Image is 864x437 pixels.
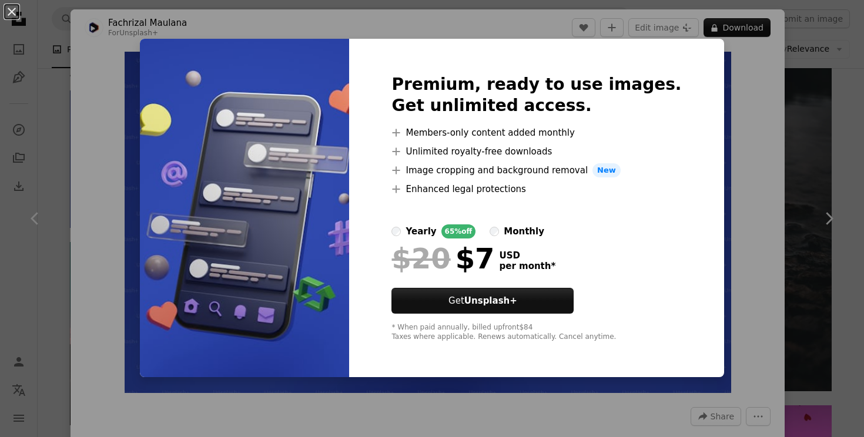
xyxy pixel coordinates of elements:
[441,224,476,238] div: 65% off
[391,243,450,274] span: $20
[140,39,349,377] img: premium_photo-1683262038148-2ac280407276
[391,126,681,140] li: Members-only content added monthly
[592,163,621,177] span: New
[499,250,555,261] span: USD
[391,74,681,116] h2: Premium, ready to use images. Get unlimited access.
[504,224,544,238] div: monthly
[464,295,517,306] strong: Unsplash+
[391,243,494,274] div: $7
[490,227,499,236] input: monthly
[391,144,681,159] li: Unlimited royalty-free downloads
[499,261,555,271] span: per month *
[391,182,681,196] li: Enhanced legal protections
[391,288,574,314] button: GetUnsplash+
[391,163,681,177] li: Image cropping and background removal
[406,224,436,238] div: yearly
[391,227,401,236] input: yearly65%off
[391,323,681,342] div: * When paid annually, billed upfront $84 Taxes where applicable. Renews automatically. Cancel any...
